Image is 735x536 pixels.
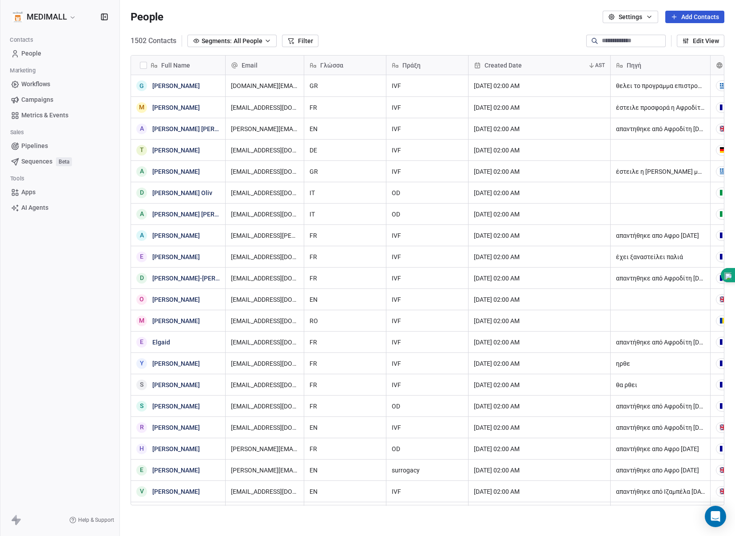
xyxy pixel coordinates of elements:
[392,359,463,368] span: IVF
[7,92,112,107] a: Campaigns
[152,189,212,196] a: [PERSON_NAME] Oliv
[616,359,705,368] span: ηρθε
[69,516,114,524] a: Help & Support
[392,103,463,112] span: IVF
[231,487,298,496] span: [EMAIL_ADDRESS][DOMAIN_NAME]
[392,295,463,304] span: IVF
[140,359,144,368] div: Y
[392,274,463,283] span: IVF
[392,380,463,389] span: IVF
[231,103,298,112] span: [EMAIL_ADDRESS][DOMAIN_NAME]
[310,338,381,347] span: FR
[310,81,381,90] span: GR
[304,56,386,75] div: Γλώσσα
[226,56,304,75] div: Email
[12,12,23,22] img: Medimall%20logo%20(2).1.jpg
[310,231,381,240] span: FR
[6,172,28,185] span: Tools
[152,403,200,410] a: [PERSON_NAME]
[152,296,200,303] a: [PERSON_NAME]
[474,103,605,112] span: [DATE] 02:00 AM
[310,210,381,219] span: IT
[139,316,144,325] div: M
[152,381,200,388] a: [PERSON_NAME]
[152,467,200,474] a: [PERSON_NAME]
[310,380,381,389] span: FR
[140,487,144,496] div: V
[140,124,144,133] div: A
[140,465,143,475] div: E
[21,141,48,151] span: Pipelines
[231,359,298,368] span: [EMAIL_ADDRESS][DOMAIN_NAME]
[474,359,605,368] span: [DATE] 02:00 AM
[152,232,200,239] a: [PERSON_NAME]
[474,444,605,453] span: [DATE] 02:00 AM
[616,81,705,90] span: θελει το προγραμμα επιστροφής χρημάτων / απαντήθηκε από Αφροδίτη [DATE]
[231,274,298,283] span: [EMAIL_ADDRESS][DOMAIN_NAME]
[6,64,40,77] span: Marketing
[474,295,605,304] span: [DATE] 02:00 AM
[140,273,144,283] div: D
[140,167,144,176] div: Α
[7,139,112,153] a: Pipelines
[152,445,200,452] a: [PERSON_NAME]
[616,380,705,389] span: θα ρθει
[282,35,318,47] button: Filter
[705,506,726,527] div: Open Intercom Messenger
[474,466,605,475] span: [DATE] 02:00 AM
[402,61,421,70] span: Πράξη
[474,231,605,240] span: [DATE] 02:00 AM
[6,33,36,47] span: Contacts
[56,157,72,166] span: Beta
[152,125,249,132] a: [PERSON_NAME] [PERSON_NAME]
[7,77,112,92] a: Workflows
[616,252,705,261] span: έχει ξαναστείλει παλιά
[131,10,163,24] span: People
[310,423,381,432] span: EN
[392,231,463,240] span: IVF
[392,423,463,432] span: IVF
[152,275,250,282] a: [PERSON_NAME]-[PERSON_NAME]
[21,80,50,89] span: Workflows
[310,359,381,368] span: FR
[140,188,144,197] div: D
[231,231,298,240] span: [EMAIL_ADDRESS][PERSON_NAME][DOMAIN_NAME]
[231,402,298,411] span: [EMAIL_ADDRESS][DOMAIN_NAME]
[139,295,144,304] div: O
[231,188,298,197] span: [EMAIL_ADDRESS][DOMAIN_NAME]
[469,56,610,75] div: Created DateAST
[140,209,144,219] div: A
[140,337,143,347] div: E
[310,124,381,133] span: EN
[231,444,298,453] span: [PERSON_NAME][EMAIL_ADDRESS][DOMAIN_NAME]
[7,154,112,169] a: SequencesBeta
[231,146,298,155] span: [EMAIL_ADDRESS][DOMAIN_NAME]
[152,104,200,111] a: [PERSON_NAME]
[392,81,463,90] span: IVF
[231,316,298,325] span: [EMAIL_ADDRESS][DOMAIN_NAME]
[474,188,605,197] span: [DATE] 02:00 AM
[627,61,641,70] span: Πηγή
[310,487,381,496] span: EN
[616,167,705,176] span: έστειλε η [PERSON_NAME] μηνυμα
[474,316,605,325] span: [DATE] 02:00 AM
[21,188,36,197] span: Apps
[310,402,381,411] span: FR
[6,126,28,139] span: Sales
[78,516,114,524] span: Help & Support
[140,401,143,411] div: S
[485,61,522,70] span: Created Date
[131,75,226,506] div: grid
[152,253,200,260] a: [PERSON_NAME]
[231,167,298,176] span: [EMAIL_ADDRESS][DOMAIN_NAME]
[152,211,298,218] a: [PERSON_NAME] [PERSON_NAME] [PERSON_NAME]
[616,338,705,347] span: απαντήθηκε από Αφροδίτη [DATE]
[392,338,463,347] span: IVF
[7,185,112,200] a: Apps
[474,252,605,261] span: [DATE] 02:00 AM
[392,188,463,197] span: OD
[616,124,705,133] span: απαντηθηκε από Αφροδίτη [DATE] έστειλε προσφορά
[11,9,78,24] button: MEDIMALL
[603,11,658,23] button: Settings
[242,61,258,70] span: Email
